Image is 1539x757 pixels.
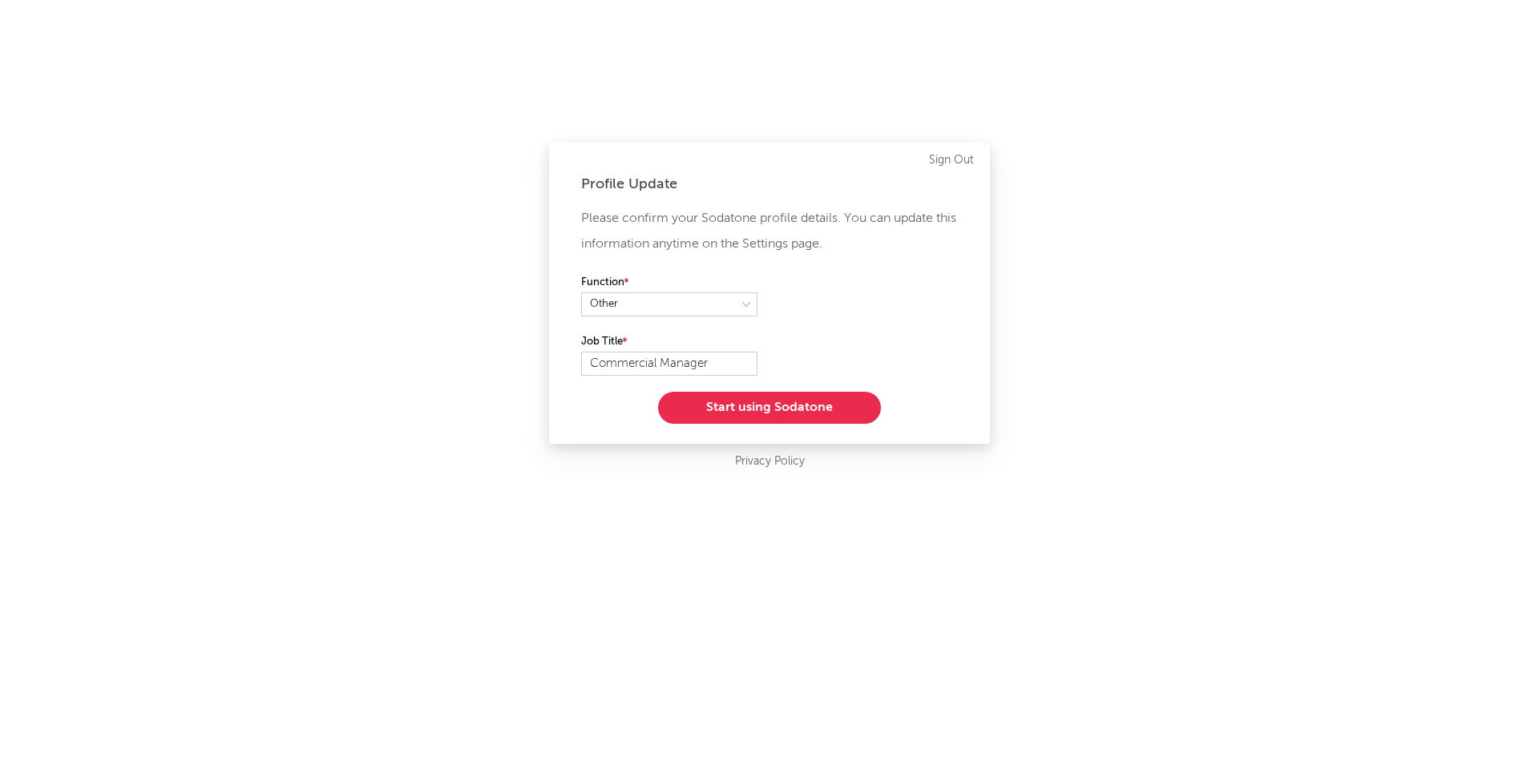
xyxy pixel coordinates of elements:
[929,151,974,170] a: Sign Out
[581,175,958,194] div: Profile Update
[735,452,805,472] a: Privacy Policy
[658,392,881,424] button: Start using Sodatone
[581,206,958,257] p: Please confirm your Sodatone profile details. You can update this information anytime on the Sett...
[581,332,757,352] label: Job Title
[581,273,757,292] label: Function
